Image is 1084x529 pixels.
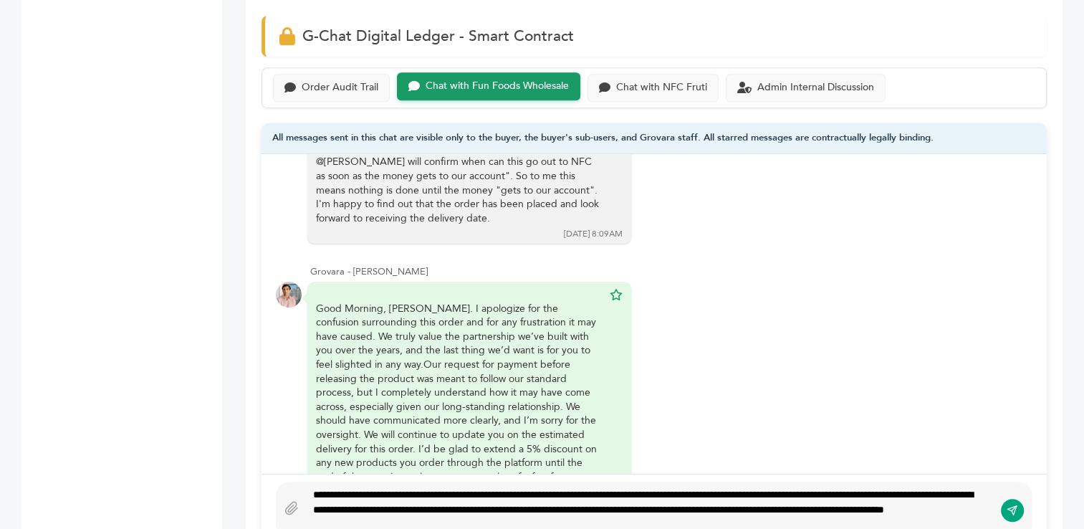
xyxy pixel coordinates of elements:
[757,82,874,94] div: Admin Internal Discussion
[316,302,603,498] div: Good Morning, [PERSON_NAME]. I apologize for the confusion surrounding this order and for any fru...
[310,265,1032,278] div: Grovara - [PERSON_NAME]
[426,80,569,92] div: Chat with Fun Foods Wholesale
[616,82,707,94] div: Chat with NFC Fruti
[316,113,603,226] div: Good morning [PERSON_NAME], This message is far different from what you sent [DATE]. Your message...
[316,358,597,497] span: Our request for payment before releasing the product was meant to follow our standard process, bu...
[262,123,1047,155] div: All messages sent in this chat are visible only to the buyer, the buyer's sub-users, and Grovara ...
[302,26,574,47] span: G-Chat Digital Ledger - Smart Contract
[302,82,378,94] div: Order Audit Trail
[564,228,623,240] div: [DATE] 8:09AM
